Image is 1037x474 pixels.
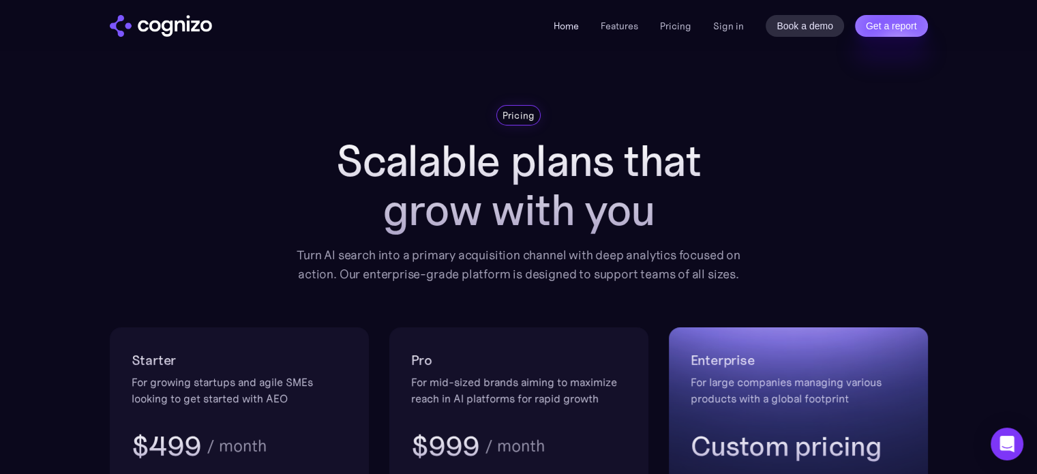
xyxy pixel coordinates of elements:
[411,374,627,406] div: For mid-sized brands aiming to maximize reach in AI platforms for rapid growth
[132,428,202,464] h3: $499
[502,108,535,122] div: Pricing
[287,136,751,235] h1: Scalable plans that grow with you
[660,20,691,32] a: Pricing
[766,15,844,37] a: Book a demo
[110,15,212,37] img: cognizo logo
[207,438,267,454] div: / month
[855,15,928,37] a: Get a report
[132,374,347,406] div: For growing startups and agile SMEs looking to get started with AEO
[691,428,906,464] h3: Custom pricing
[110,15,212,37] a: home
[411,428,480,464] h3: $999
[601,20,638,32] a: Features
[691,374,906,406] div: For large companies managing various products with a global footprint
[485,438,545,454] div: / month
[713,18,744,34] a: Sign in
[132,349,347,371] h2: Starter
[554,20,579,32] a: Home
[991,428,1023,460] div: Open Intercom Messenger
[287,246,751,284] div: Turn AI search into a primary acquisition channel with deep analytics focused on action. Our ente...
[691,349,906,371] h2: Enterprise
[411,349,627,371] h2: Pro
